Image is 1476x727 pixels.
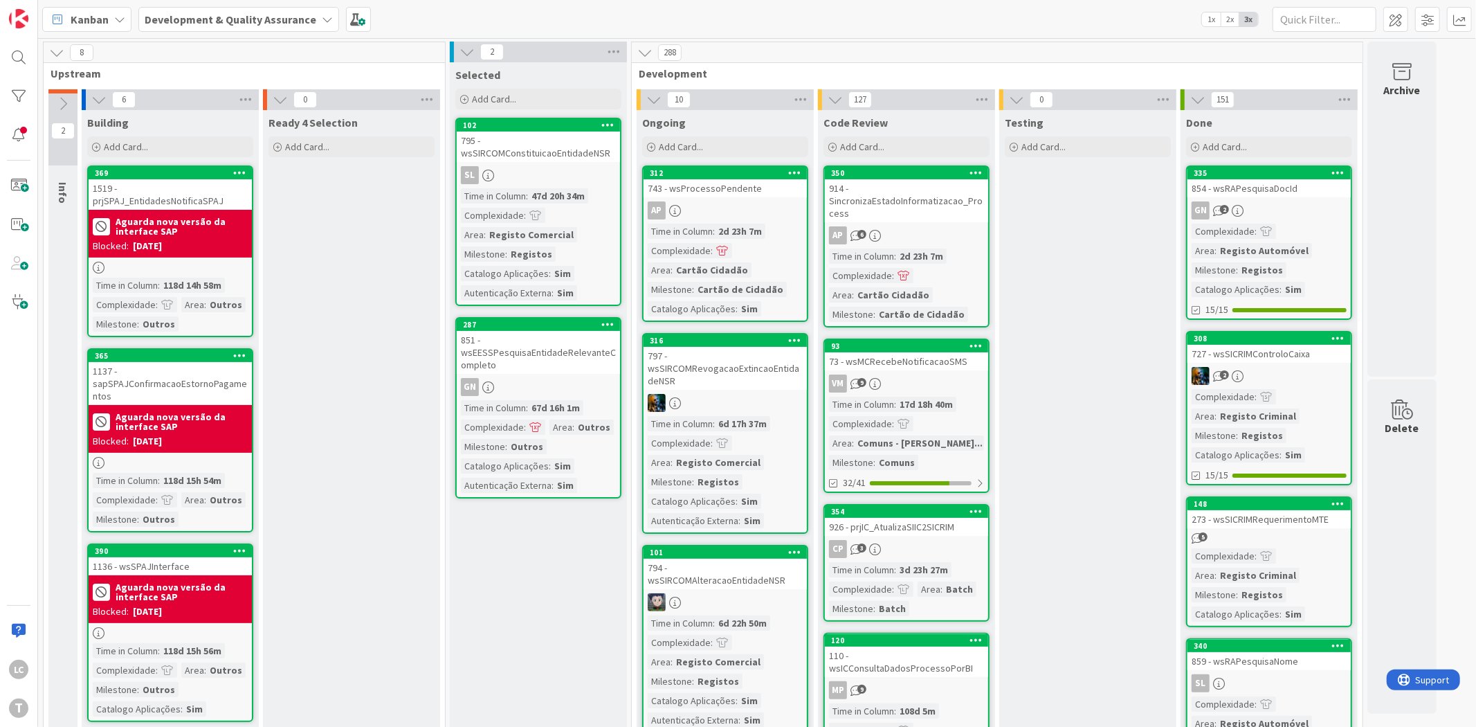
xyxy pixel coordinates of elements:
span: : [873,455,875,470]
div: Registos [1238,262,1286,278]
div: Time in Column [93,278,158,293]
div: Cartão de Cidadão [694,282,787,297]
span: : [894,562,896,577]
div: 369 [95,168,252,178]
div: Batch [875,601,909,616]
span: Support [29,2,63,19]
span: 127 [848,91,872,108]
div: SL [461,166,479,184]
span: : [671,455,673,470]
div: 17d 18h 40m [896,397,956,412]
div: Area [829,436,852,451]
div: 6d 17h 37m [715,416,770,431]
div: Registo Comercial [673,455,764,470]
b: Aguarda nova versão da interface SAP [116,412,248,431]
span: Add Card... [659,141,703,153]
span: : [1255,224,1257,239]
div: Milestone [829,601,873,616]
div: Complexidade [461,420,524,435]
span: : [711,436,713,451]
div: 743 - wsProcessoPendente [644,179,807,197]
span: 8 [70,44,93,61]
div: 350 [831,168,988,178]
div: 102795 - wsSIRCOMConstituicaoEntidadeNSR [457,119,620,162]
div: 308 [1194,334,1351,343]
span: 2 [51,123,75,139]
div: Sim [1282,282,1305,297]
div: Complexidade [461,208,524,223]
span: : [1279,282,1282,297]
div: GN [1187,201,1351,219]
div: Time in Column [648,224,713,239]
div: 101 [644,546,807,559]
span: : [526,188,528,204]
div: AP [648,201,666,219]
div: Complexidade [93,297,156,312]
div: Outros [574,420,614,435]
div: 101794 - wsSIRCOMAlteracaoEntidadeNSR [644,546,807,589]
span: : [524,420,526,435]
div: 335 [1187,167,1351,179]
div: SL [1187,674,1351,692]
div: GN [457,378,620,396]
span: : [1236,262,1238,278]
div: Outros [206,297,246,312]
div: LS [644,593,807,611]
div: Blocked: [93,434,129,449]
div: Sim [551,266,574,281]
span: : [505,246,507,262]
div: 354 [825,505,988,518]
div: VM [825,375,988,393]
b: Aguarda nova versão da interface SAP [116,582,248,602]
div: 312743 - wsProcessoPendente [644,167,807,197]
div: 1137 - sapSPAJConfirmacaoEstornoPagamentos [89,362,252,405]
span: Ongoing [642,116,686,129]
div: Milestone [93,316,137,332]
div: Area [648,262,671,278]
span: : [873,601,875,616]
span: 5 [1199,532,1208,541]
span: : [204,492,206,508]
span: 0 [1030,91,1053,108]
div: Sim [738,494,761,509]
div: Batch [942,582,976,597]
div: Catalogo Aplicações [461,266,549,281]
span: Add Card... [104,141,148,153]
div: Milestone [829,455,873,470]
div: Complexidade [1192,389,1255,404]
div: Registos [1238,428,1286,443]
div: Registos [1238,587,1286,602]
div: Autenticação Externa [461,285,552,300]
div: Catalogo Aplicações [648,494,736,509]
div: 926 - prjIC_AtualizaSIIC2SICRIM [825,518,988,536]
span: 2 [1220,205,1229,214]
span: : [1214,409,1217,424]
div: Cartão de Cidadão [875,307,968,322]
div: Complexidade [648,436,711,451]
div: Sim [551,458,574,474]
div: Registo Criminal [1217,409,1300,424]
span: Development [639,66,1345,80]
div: Milestone [829,307,873,322]
div: 148 [1187,498,1351,510]
span: : [1255,548,1257,564]
span: : [524,208,526,223]
div: Milestone [461,246,505,262]
div: Comuns - [PERSON_NAME]... [854,436,986,451]
div: Complexidade [648,243,711,258]
div: Outros [507,439,547,454]
span: 2 [480,44,504,60]
div: 369 [89,167,252,179]
span: : [549,458,551,474]
div: Catalogo Aplicações [1192,282,1279,297]
div: Area [549,420,572,435]
div: Blocked: [93,239,129,253]
div: JC [644,394,807,412]
div: 335 [1194,168,1351,178]
span: 6 [857,230,866,239]
span: : [1255,389,1257,404]
div: Complexidade [93,492,156,508]
div: JC [1187,367,1351,385]
span: Testing [1005,116,1044,129]
div: Outros [139,316,179,332]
